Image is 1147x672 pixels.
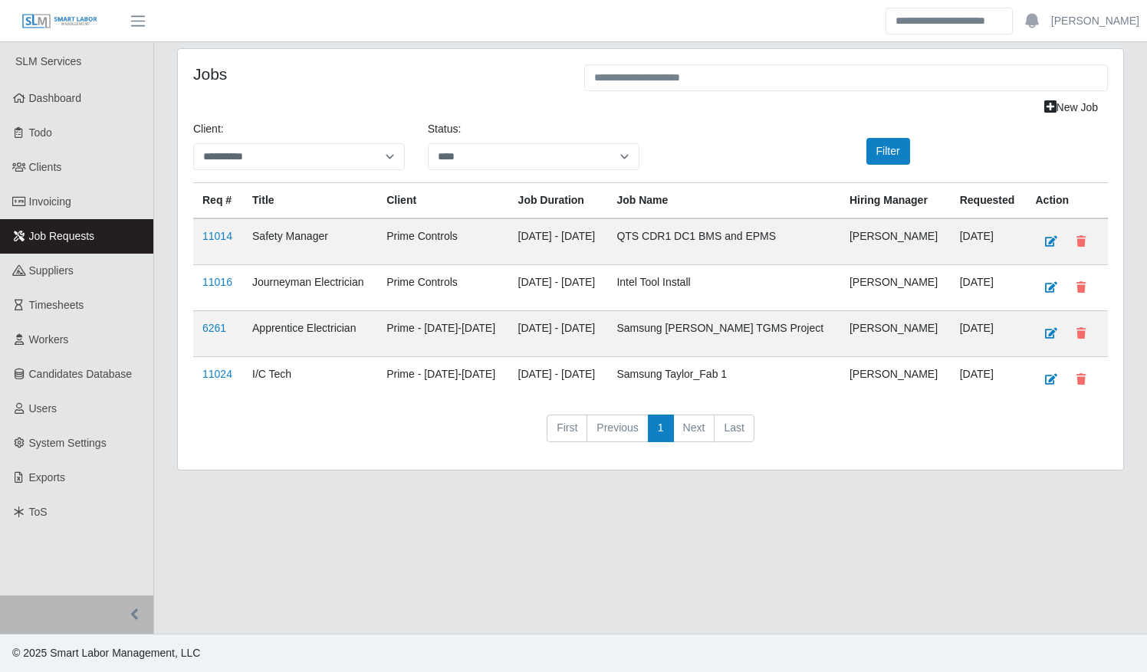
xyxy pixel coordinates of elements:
td: [DATE] - [DATE] [509,311,608,357]
td: I/C Tech [243,357,377,403]
img: SLM Logo [21,13,98,30]
a: 6261 [202,322,226,334]
span: Clients [29,161,62,173]
td: [PERSON_NAME] [840,357,951,403]
th: Job Duration [509,183,608,219]
span: © 2025 Smart Labor Management, LLC [12,647,200,659]
span: Timesheets [29,299,84,311]
td: Prime - [DATE]-[DATE] [377,357,508,403]
td: Samsung Taylor_Fab 1 [607,357,840,403]
th: Title [243,183,377,219]
td: Apprentice Electrician [243,311,377,357]
td: [DATE] [951,265,1027,311]
span: Exports [29,471,65,484]
a: 11014 [202,230,232,242]
span: Users [29,402,58,415]
td: Prime Controls [377,265,508,311]
td: [PERSON_NAME] [840,311,951,357]
td: Samsung [PERSON_NAME] TGMS Project [607,311,840,357]
a: 11024 [202,368,232,380]
td: Prime Controls [377,218,508,265]
td: [DATE] [951,357,1027,403]
label: Client: [193,121,224,137]
span: ToS [29,506,48,518]
th: Client [377,183,508,219]
span: Dashboard [29,92,82,104]
span: Todo [29,126,52,139]
th: Requested [951,183,1027,219]
span: Job Requests [29,230,95,242]
td: [DATE] - [DATE] [509,265,608,311]
td: [DATE] [951,311,1027,357]
label: Status: [428,121,462,137]
th: Action [1026,183,1108,219]
button: Filter [866,138,910,165]
span: SLM Services [15,55,81,67]
a: New Job [1034,94,1108,121]
span: Candidates Database [29,368,133,380]
td: [PERSON_NAME] [840,265,951,311]
td: Intel Tool Install [607,265,840,311]
span: Invoicing [29,195,71,208]
th: Req # [193,183,243,219]
th: Job Name [607,183,840,219]
td: Safety Manager [243,218,377,265]
td: Prime - [DATE]-[DATE] [377,311,508,357]
span: Workers [29,333,69,346]
td: QTS CDR1 DC1 BMS and EPMS [607,218,840,265]
td: [DATE] [951,218,1027,265]
td: [DATE] - [DATE] [509,357,608,403]
input: Search [886,8,1013,34]
h4: Jobs [193,64,561,84]
td: [PERSON_NAME] [840,218,951,265]
a: [PERSON_NAME] [1051,13,1139,29]
span: Suppliers [29,264,74,277]
td: Journeyman Electrician [243,265,377,311]
nav: pagination [193,415,1108,454]
span: System Settings [29,437,107,449]
th: Hiring Manager [840,183,951,219]
a: 1 [648,415,674,442]
td: [DATE] - [DATE] [509,218,608,265]
a: 11016 [202,276,232,288]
